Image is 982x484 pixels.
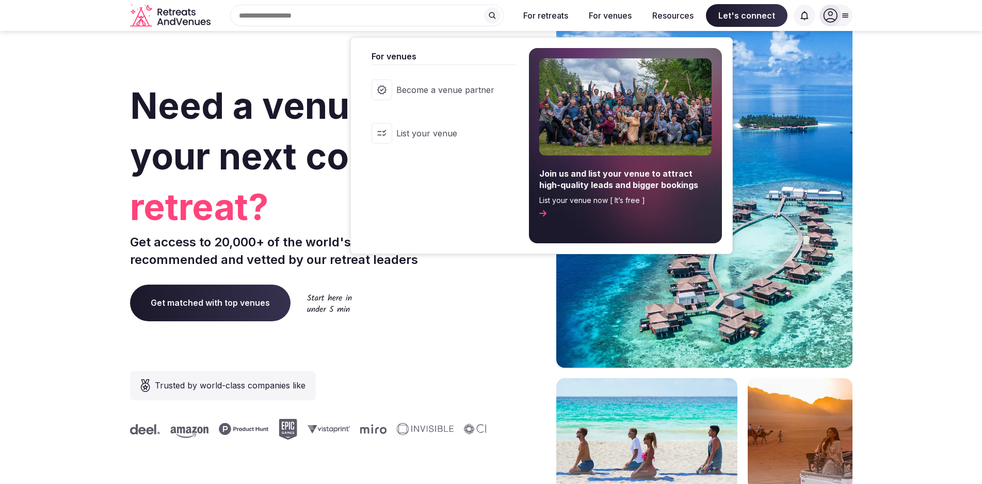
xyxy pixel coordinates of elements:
svg: Retreats and Venues company logo [130,4,213,27]
svg: Epic Games company logo [277,419,295,440]
button: For venues [581,4,640,27]
a: Join us and list your venue to attract high-quality leads and bigger bookingsList your venue now ... [529,48,722,243]
span: For venues [372,50,516,63]
span: Join us and list your venue to attract high-quality leads and bigger bookings [539,168,712,191]
svg: Invisible company logo [395,423,452,435]
button: Resources [644,4,702,27]
a: Visit the homepage [130,4,213,27]
span: Need a venue for your next company [130,84,469,178]
svg: Vistaprint company logo [305,425,348,433]
span: List your venue now [ It’s free ] [539,195,712,206]
p: Get access to 20,000+ of the world's top retreat venues recommended and vetted by our retreat lea... [130,233,487,268]
img: For venues [539,58,712,155]
img: Start here in under 5 min [307,294,352,312]
button: For retreats [515,4,576,27]
span: Trusted by world-class companies like [155,379,305,392]
svg: Miro company logo [358,424,384,434]
a: List your venue [361,113,516,154]
span: Let's connect [706,4,787,27]
a: Become a venue partner [361,69,516,111]
span: Become a venue partner [396,84,494,96]
span: List your venue [396,128,494,139]
span: retreat? [130,182,487,232]
svg: Deel company logo [128,424,158,434]
a: Get matched with top venues [130,285,291,321]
